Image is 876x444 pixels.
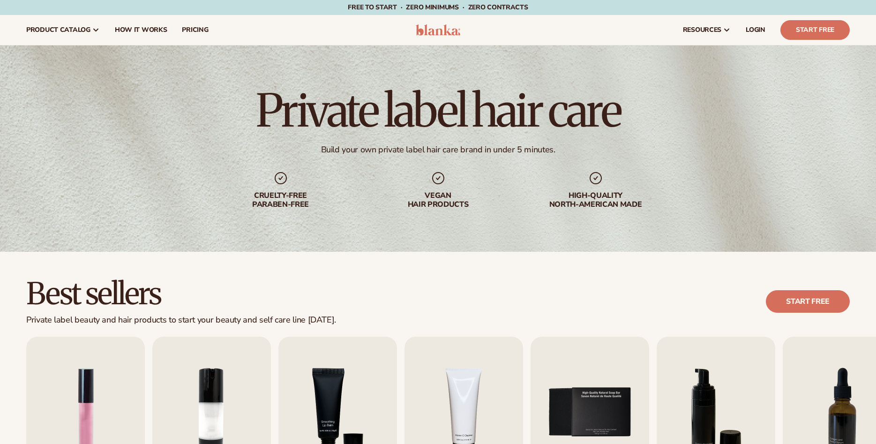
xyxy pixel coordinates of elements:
[766,290,850,313] a: Start free
[182,26,208,34] span: pricing
[348,3,528,12] span: Free to start · ZERO minimums · ZERO contracts
[115,26,167,34] span: How It Works
[780,20,850,40] a: Start Free
[683,26,721,34] span: resources
[174,15,216,45] a: pricing
[26,315,336,325] div: Private label beauty and hair products to start your beauty and self care line [DATE].
[378,191,498,209] div: Vegan hair products
[256,88,620,133] h1: Private label hair care
[221,191,341,209] div: cruelty-free paraben-free
[416,24,460,36] img: logo
[26,26,90,34] span: product catalog
[321,144,555,155] div: Build your own private label hair care brand in under 5 minutes.
[536,191,656,209] div: High-quality North-american made
[746,26,765,34] span: LOGIN
[19,15,107,45] a: product catalog
[675,15,738,45] a: resources
[26,278,336,309] h2: Best sellers
[738,15,773,45] a: LOGIN
[107,15,175,45] a: How It Works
